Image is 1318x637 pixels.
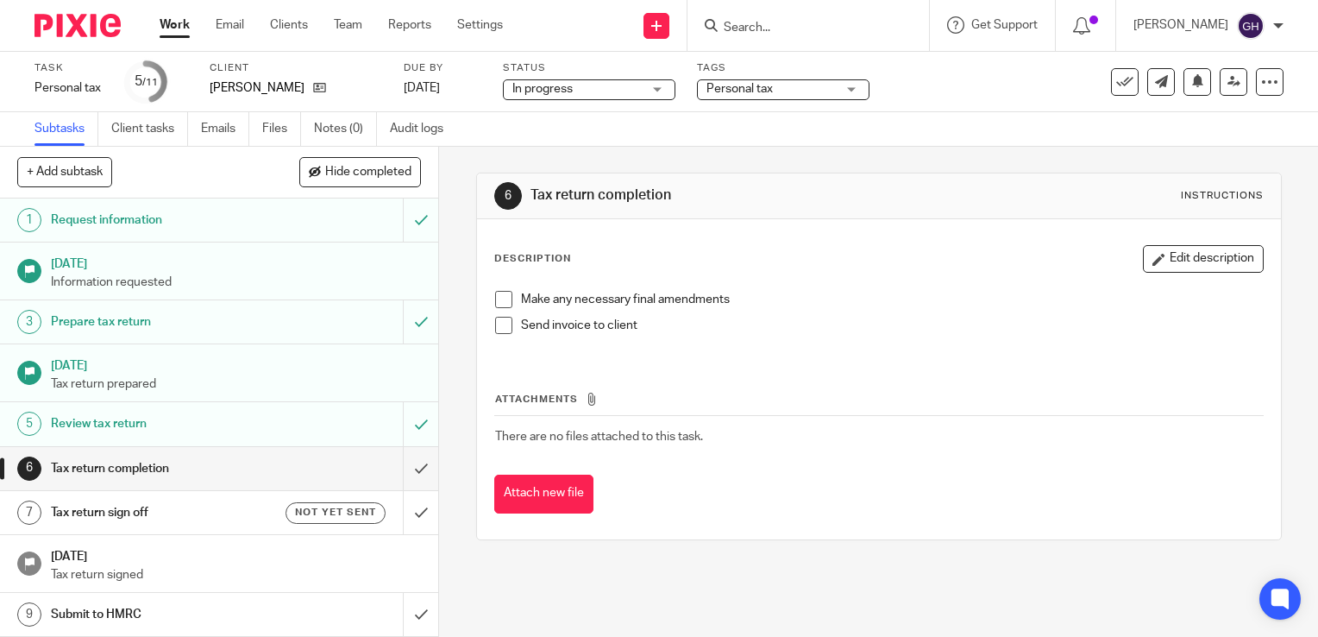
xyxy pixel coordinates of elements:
a: Client tasks [111,112,188,146]
span: Personal tax [706,83,773,95]
span: Attachments [495,394,578,404]
p: Description [494,252,571,266]
p: Information requested [51,274,422,291]
a: Reports [388,16,431,34]
h1: Prepare tax return [51,309,274,335]
h1: Review tax return [51,411,274,437]
h1: [DATE] [51,544,422,565]
label: Status [503,61,675,75]
div: 5 [17,412,41,436]
a: Files [262,112,301,146]
span: In progress [512,83,573,95]
div: 1 [17,208,41,232]
a: Settings [457,16,503,34]
label: Tags [697,61,869,75]
span: [DATE] [404,82,440,94]
a: Subtasks [35,112,98,146]
div: 7 [17,501,41,525]
label: Client [210,61,382,75]
label: Due by [404,61,481,75]
span: Get Support [971,19,1038,31]
h1: Request information [51,207,274,233]
a: Work [160,16,190,34]
img: Pixie [35,14,121,37]
h1: [DATE] [51,353,422,375]
a: Notes (0) [314,112,377,146]
a: Clients [270,16,308,34]
span: Not yet sent [295,505,376,520]
a: Team [334,16,362,34]
a: Emails [201,112,249,146]
p: Make any necessary final amendments [521,291,1263,308]
h1: [DATE] [51,251,422,273]
p: Send invoice to client [521,317,1263,334]
p: [PERSON_NAME] [210,79,304,97]
p: Tax return signed [51,566,422,583]
button: Attach new file [494,475,593,514]
div: Personal tax [35,79,104,97]
div: 3 [17,310,41,334]
a: Audit logs [390,112,456,146]
img: svg%3E [1237,12,1265,40]
small: /11 [142,78,158,87]
h1: Tax return completion [530,186,915,205]
h1: Submit to HMRC [51,602,274,628]
p: [PERSON_NAME] [1133,16,1228,34]
button: Hide completed [299,157,421,186]
input: Search [722,21,877,36]
h1: Tax return completion [51,456,274,482]
div: 5 [135,72,158,91]
span: There are no files attached to this task. [495,431,703,443]
h1: Tax return sign off [51,500,274,526]
div: 6 [17,457,41,481]
button: + Add subtask [17,157,112,186]
button: Edit description [1143,245,1264,273]
div: 9 [17,602,41,627]
a: Email [216,16,244,34]
div: Instructions [1181,189,1264,203]
label: Task [35,61,104,75]
span: Hide completed [325,166,411,180]
div: 6 [494,182,522,210]
p: Tax return prepared [51,375,422,393]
